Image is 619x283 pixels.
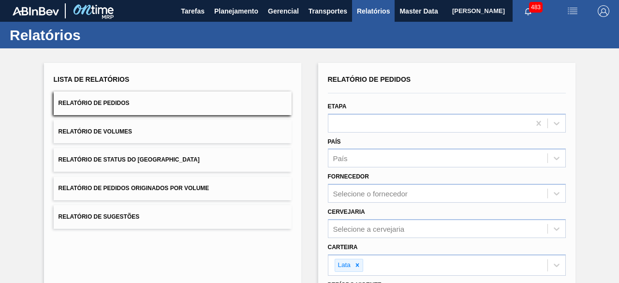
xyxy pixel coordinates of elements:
[598,5,609,17] img: Logout
[335,259,352,271] div: Lata
[529,2,543,13] span: 483
[268,5,299,17] span: Gerencial
[357,5,390,17] span: Relatórios
[54,91,292,115] button: Relatório de Pedidos
[328,173,369,180] label: Fornecedor
[59,185,209,192] span: Relatório de Pedidos Originados por Volume
[59,100,130,106] span: Relatório de Pedidos
[214,5,258,17] span: Planejamento
[328,103,347,110] label: Etapa
[328,75,411,83] span: Relatório de Pedidos
[54,120,292,144] button: Relatório de Volumes
[59,213,140,220] span: Relatório de Sugestões
[54,148,292,172] button: Relatório de Status do [GEOGRAPHIC_DATA]
[59,156,200,163] span: Relatório de Status do [GEOGRAPHIC_DATA]
[59,128,132,135] span: Relatório de Volumes
[399,5,438,17] span: Master Data
[513,4,544,18] button: Notificações
[333,224,405,233] div: Selecione a cervejaria
[333,190,408,198] div: Selecione o fornecedor
[328,138,341,145] label: País
[328,244,358,251] label: Carteira
[333,154,348,163] div: País
[54,205,292,229] button: Relatório de Sugestões
[10,30,181,41] h1: Relatórios
[181,5,205,17] span: Tarefas
[54,177,292,200] button: Relatório de Pedidos Originados por Volume
[309,5,347,17] span: Transportes
[13,7,59,15] img: TNhmsLtSVTkK8tSr43FrP2fwEKptu5GPRR3wAAAABJRU5ErkJggg==
[54,75,130,83] span: Lista de Relatórios
[567,5,578,17] img: userActions
[328,209,365,215] label: Cervejaria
